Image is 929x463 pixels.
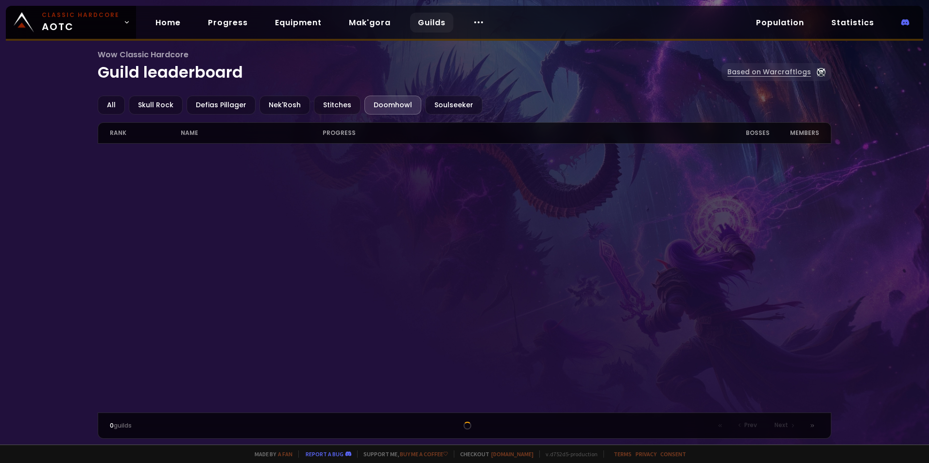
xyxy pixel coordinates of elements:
div: All [98,96,125,115]
span: AOTC [42,11,120,34]
h1: Guild leaderboard [98,49,722,84]
div: progress [323,123,713,143]
div: Bosses [713,123,770,143]
div: name [181,123,323,143]
a: Based on Warcraftlogs [722,63,831,81]
a: Mak'gora [341,13,398,33]
div: Soulseeker [425,96,482,115]
a: a fan [278,450,292,458]
div: Doomhowl [364,96,421,115]
span: Prev [744,421,757,430]
div: Stitches [314,96,361,115]
a: Report a bug [306,450,344,458]
a: [DOMAIN_NAME] [491,450,533,458]
a: Guilds [410,13,453,33]
span: Support me, [357,450,448,458]
div: Defias Pillager [187,96,256,115]
span: Checkout [454,450,533,458]
span: v. d752d5 - production [539,450,598,458]
a: Population [748,13,812,33]
span: 0 [110,421,114,430]
a: Equipment [267,13,329,33]
span: Next [774,421,788,430]
a: Progress [200,13,256,33]
div: members [770,123,819,143]
div: guilds [110,421,287,430]
span: Made by [249,450,292,458]
a: Privacy [636,450,656,458]
a: Statistics [824,13,882,33]
span: Wow Classic Hardcore [98,49,722,61]
div: Skull Rock [129,96,183,115]
a: Classic HardcoreAOTC [6,6,136,39]
a: Home [148,13,189,33]
small: Classic Hardcore [42,11,120,19]
a: Buy me a coffee [400,450,448,458]
a: Consent [660,450,686,458]
div: Nek'Rosh [259,96,310,115]
a: Terms [614,450,632,458]
div: rank [110,123,181,143]
img: Warcraftlog [817,68,826,77]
